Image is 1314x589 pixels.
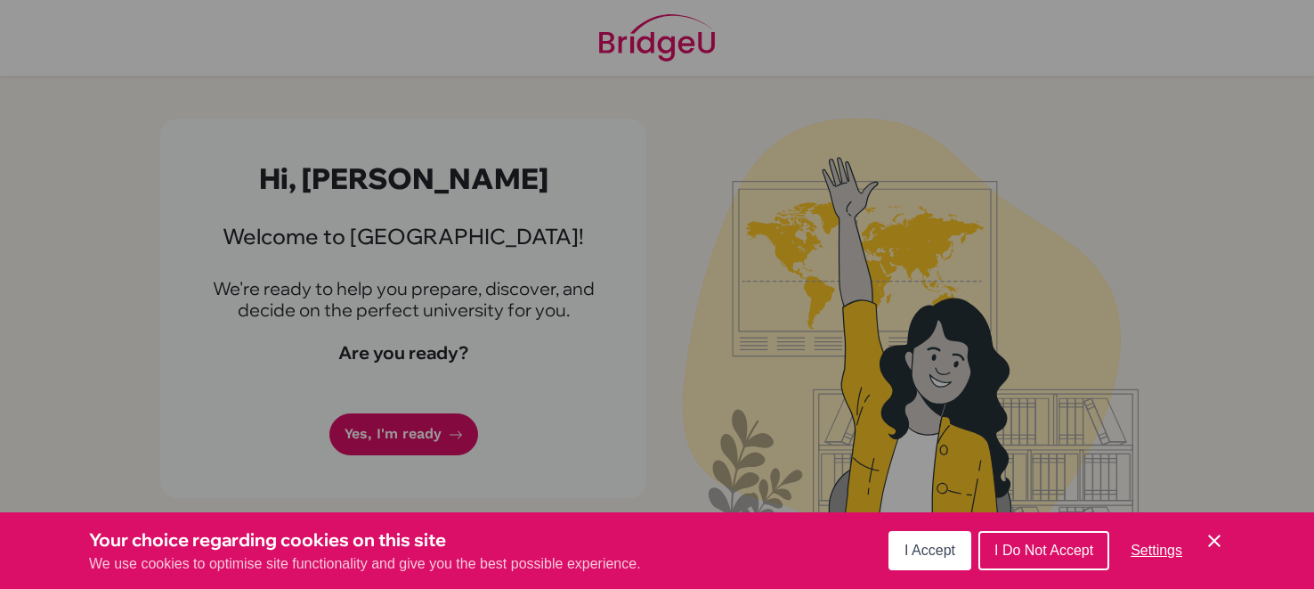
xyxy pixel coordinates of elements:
button: Save and close [1204,530,1225,552]
span: I Do Not Accept [994,543,1093,558]
h3: Your choice regarding cookies on this site [89,527,641,553]
span: I Accept [904,543,955,558]
p: We use cookies to optimise site functionality and give you the best possible experience. [89,553,641,575]
button: I Do Not Accept [978,531,1109,570]
span: Settings [1131,543,1182,558]
button: I Accept [888,531,971,570]
button: Settings [1116,533,1196,569]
